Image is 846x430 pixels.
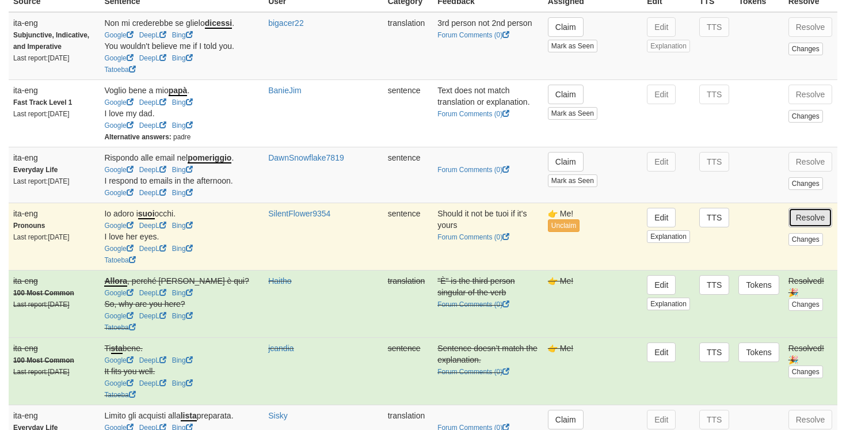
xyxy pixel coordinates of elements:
[181,411,197,421] u: lista
[437,31,509,39] a: Forum Comments (0)
[788,152,833,172] button: Resolve
[13,110,70,118] small: Last report: [DATE]
[437,166,509,174] a: Forum Comments (0)
[13,31,89,51] strong: Subjunctive, Indicative, and Imperative
[268,209,330,218] a: SilentFlower9354
[699,410,729,429] button: TTS
[13,410,95,421] div: ita-eng
[104,411,233,421] span: Limito gli acquisti alla preparata.
[788,110,823,123] button: Changes
[13,17,95,29] div: ita-eng
[383,337,433,405] td: sentence
[104,356,133,364] a: Google
[104,189,133,197] a: Google
[172,289,193,297] a: Bing
[548,17,584,37] button: Claim
[104,121,133,130] a: Google
[139,379,166,387] a: DeepL
[788,43,823,55] button: Changes
[104,298,259,310] div: So, why are you here?
[788,410,833,429] button: Resolve
[383,12,433,80] td: translation
[699,343,729,362] button: TTS
[548,40,597,52] button: Mark as Seen
[169,86,188,96] u: papà
[104,18,234,29] span: Non mi crederebbe se glielo .
[172,54,193,62] a: Bing
[647,208,676,227] button: Edit
[548,208,638,219] div: 👉 Me!
[111,344,123,354] u: sta
[647,298,690,310] button: Explanation
[13,356,74,364] strong: 100 Most Common
[172,379,193,387] a: Bing
[104,54,133,62] a: Google
[433,12,543,80] td: 3rd person not 2nd person
[104,133,171,141] strong: Alternative answers:
[699,85,729,104] button: TTS
[788,343,833,366] div: Resolved! 🎉
[104,40,259,52] div: You wouldn't believe me if I told you.
[139,121,166,130] a: DeepL
[548,152,584,172] button: Claim
[104,31,133,39] a: Google
[139,189,166,197] a: DeepL
[738,275,779,295] button: Tokens
[13,166,58,174] strong: Everyday Life
[104,231,259,242] div: I love her eyes.
[699,208,729,227] button: TTS
[647,410,676,429] button: Edit
[13,275,95,287] div: ita-eng
[13,289,74,297] strong: 100 Most Common
[13,177,70,185] small: Last report: [DATE]
[104,312,133,320] a: Google
[383,79,433,147] td: sentence
[104,379,133,387] a: Google
[13,54,70,62] small: Last report: [DATE]
[548,275,638,287] div: 👉 Me!
[548,343,638,354] div: 👉 Me!
[139,98,166,106] a: DeepL
[104,133,190,141] small: padre
[139,289,166,297] a: DeepL
[788,233,823,246] button: Changes
[104,289,133,297] a: Google
[104,276,127,287] u: Allora
[104,344,142,354] span: Ti bene.
[172,121,193,130] a: Bing
[188,153,231,163] u: pomeriggio
[139,166,166,174] a: DeepL
[104,86,189,96] span: Voglio bene a mio .
[788,275,833,298] div: Resolved! 🎉
[788,208,833,227] button: Resolve
[172,312,193,320] a: Bing
[647,275,676,295] button: Edit
[104,209,176,219] span: Io adoro i occhi.
[268,18,304,28] a: bigacer22
[548,410,584,429] button: Claim
[433,203,543,270] td: Should it not be tuoi if it's yours
[788,85,833,104] button: Resolve
[433,337,543,405] td: Sentence doesn’t match the explanation.
[104,166,133,174] a: Google
[104,391,135,399] a: Tatoeba
[433,79,543,147] td: Text does not match translation or explanation.
[433,270,543,337] td: "È" is the third person singular of the verb
[172,356,193,364] a: Bing
[104,256,135,264] a: Tatoeba
[548,107,597,120] button: Mark as Seen
[13,98,72,106] strong: Fast Track Level 1
[104,324,135,332] a: Tatoeba
[172,166,193,174] a: Bing
[13,343,95,354] div: ita-eng
[647,152,676,172] button: Edit
[13,152,95,163] div: ita-eng
[548,219,580,232] button: Unclaim
[548,85,584,104] button: Claim
[104,108,259,119] div: I love my dad.
[172,189,193,197] a: Bing
[13,208,95,219] div: ita-eng
[788,366,823,378] button: Changes
[268,153,344,162] a: DawnSnowflake7819
[104,153,234,163] span: Rispondo alle email nel .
